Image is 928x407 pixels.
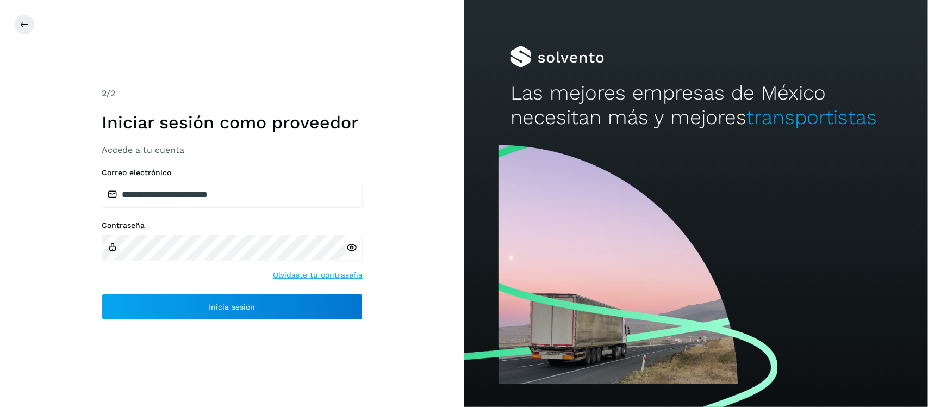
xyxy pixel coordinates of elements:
h1: Iniciar sesión como proveedor [102,112,363,133]
button: Inicia sesión [102,294,363,320]
a: Olvidaste tu contraseña [273,269,363,281]
span: transportistas [747,106,877,129]
span: 2 [102,88,107,98]
label: Correo electrónico [102,168,363,177]
label: Contraseña [102,221,363,230]
h3: Accede a tu cuenta [102,145,363,155]
h2: Las mejores empresas de México necesitan más y mejores [510,81,882,129]
span: Inicia sesión [209,303,255,311]
div: /2 [102,87,363,100]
